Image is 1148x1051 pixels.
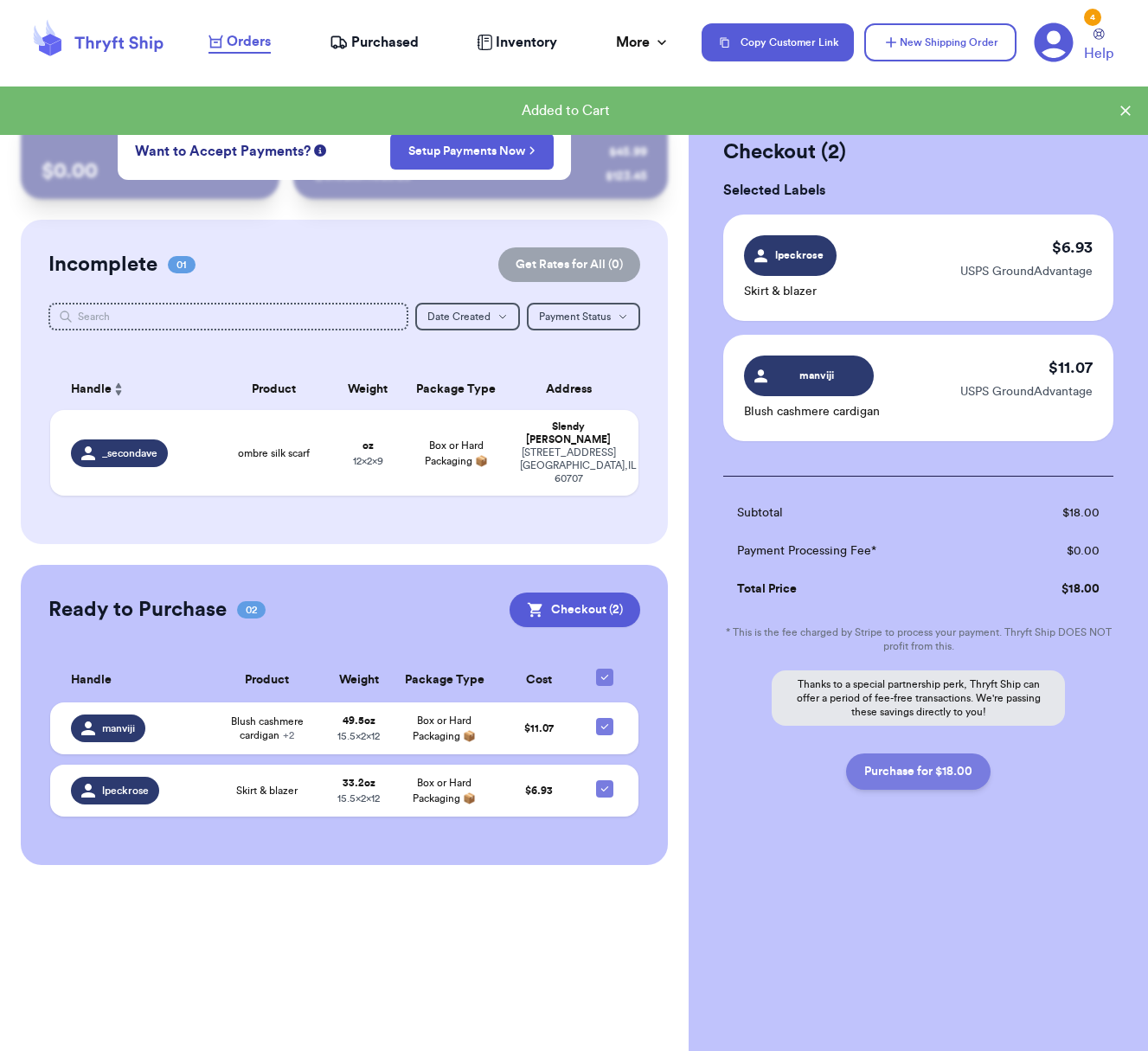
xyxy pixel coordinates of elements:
p: USPS GroundAdvantage [960,263,1093,280]
span: Date Created [427,311,491,322]
span: $ 6.93 [525,785,553,796]
h2: Checkout ( 2 ) [723,138,1113,166]
span: 15.5 x 2 x 12 [337,793,380,804]
h2: Ready to Purchase [48,596,227,624]
th: Weight [324,658,393,702]
span: manviji [102,721,135,735]
span: _secondave [102,446,157,460]
button: Payment Status [527,303,640,330]
span: Help [1084,43,1113,64]
th: Package Type [403,368,509,410]
div: $ 123.45 [606,168,647,185]
p: Thanks to a special partnership perk, Thryft Ship can offer a period of fee-free transactions. We... [772,670,1065,726]
a: Purchased [330,32,419,53]
span: lpeckrose [102,784,149,798]
th: Cost [496,658,581,702]
td: Subtotal [723,494,1003,532]
h3: Selected Labels [723,180,1113,201]
span: Inventory [496,32,557,53]
p: $ 11.07 [1049,356,1093,380]
div: 4 [1084,9,1101,26]
td: $ 0.00 [1004,532,1113,570]
p: Blush cashmere cardigan [744,403,880,420]
span: Box or Hard Packaging 📦 [425,440,488,466]
a: Orders [208,31,271,54]
span: lpeckrose [773,247,826,263]
span: 02 [237,601,266,618]
input: Search [48,303,408,330]
span: Handle [71,381,112,399]
button: Checkout (2) [510,593,640,627]
th: Product [210,658,324,702]
span: ombre silk scarf [238,446,310,460]
td: Payment Processing Fee* [723,532,1003,570]
strong: 49.5 oz [343,715,375,726]
button: Get Rates for All (0) [498,247,640,282]
button: Purchase for $18.00 [846,753,991,790]
a: 4 [1034,22,1074,62]
span: + 2 [283,730,294,740]
a: Help [1084,29,1113,64]
button: Sort ascending [112,379,125,400]
a: Inventory [477,32,557,53]
td: $ 18.00 [1004,570,1113,608]
span: manviji [776,368,858,383]
span: Want to Accept Payments? [135,141,311,162]
div: $ 45.99 [609,144,647,161]
td: $ 18.00 [1004,494,1113,532]
span: 01 [168,256,196,273]
span: Box or Hard Packaging 📦 [413,778,476,804]
span: Handle [71,671,112,689]
p: USPS GroundAdvantage [960,383,1093,401]
strong: 33.2 oz [343,778,375,788]
a: Setup Payments Now [408,143,536,160]
span: 15.5 x 2 x 12 [337,731,380,741]
th: Weight [332,368,403,410]
strong: oz [362,440,374,451]
p: $ 6.93 [1052,235,1093,260]
span: 12 x 2 x 9 [353,456,383,466]
span: Box or Hard Packaging 📦 [413,715,476,741]
p: $ 0.00 [42,157,259,185]
span: Blush cashmere cardigan [221,715,314,742]
div: More [616,32,670,53]
button: Copy Customer Link [702,23,854,61]
td: Total Price [723,570,1003,608]
button: New Shipping Order [864,23,1017,61]
p: Skirt & blazer [744,283,837,300]
div: Slendy [PERSON_NAME] [520,420,619,446]
div: [STREET_ADDRESS] [GEOGRAPHIC_DATA] , IL 60707 [520,446,619,485]
h2: Incomplete [48,251,157,279]
span: Payment Status [539,311,611,322]
th: Address [510,368,639,410]
p: * This is the fee charged by Stripe to process your payment. Thryft Ship DOES NOT profit from this. [723,625,1113,653]
th: Package Type [393,658,496,702]
span: Purchased [351,32,419,53]
button: Setup Payments Now [390,133,554,170]
th: Product [215,368,332,410]
span: Skirt & blazer [236,784,298,798]
span: Orders [227,31,271,52]
span: $ 11.07 [524,723,554,734]
button: Date Created [415,303,520,330]
div: Added to Cart [14,100,1117,121]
